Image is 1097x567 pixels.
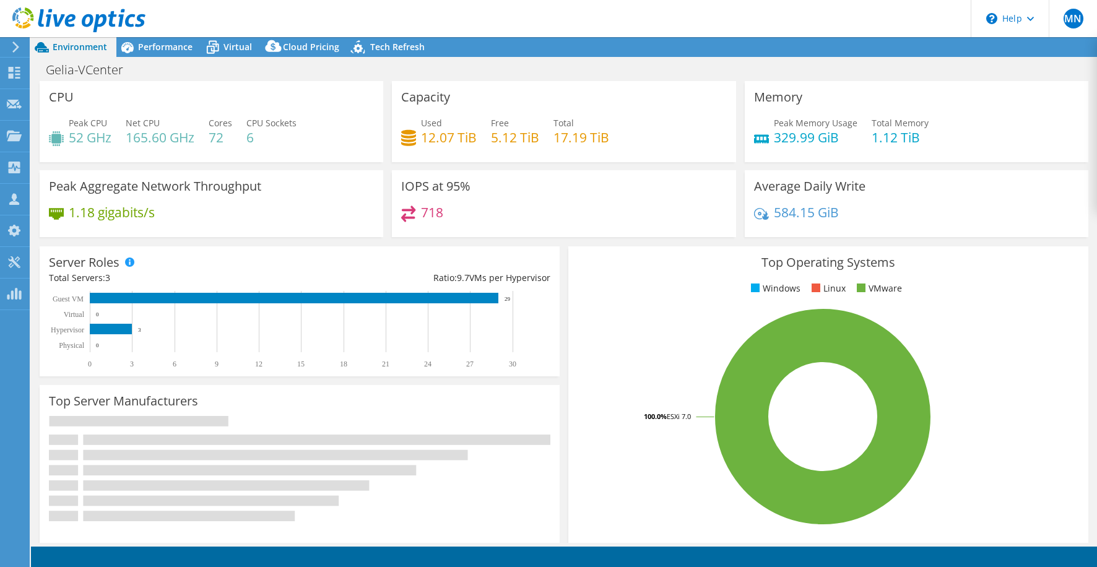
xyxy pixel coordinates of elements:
[53,295,84,303] text: Guest VM
[466,360,474,368] text: 27
[986,13,997,24] svg: \n
[667,412,691,421] tspan: ESXi 7.0
[748,282,800,295] li: Windows
[173,360,176,368] text: 6
[457,272,469,283] span: 9.7
[59,341,84,350] text: Physical
[49,271,300,285] div: Total Servers:
[283,41,339,53] span: Cloud Pricing
[424,360,431,368] text: 24
[223,41,252,53] span: Virtual
[509,360,516,368] text: 30
[138,41,193,53] span: Performance
[872,117,929,129] span: Total Memory
[644,412,667,421] tspan: 100.0%
[370,41,425,53] span: Tech Refresh
[69,117,107,129] span: Peak CPU
[401,180,470,193] h3: IOPS at 95%
[754,90,802,104] h3: Memory
[774,117,857,129] span: Peak Memory Usage
[69,206,155,219] h4: 1.18 gigabits/s
[421,117,442,129] span: Used
[297,360,305,368] text: 15
[215,360,219,368] text: 9
[88,360,92,368] text: 0
[491,117,509,129] span: Free
[51,326,84,334] text: Hypervisor
[505,296,511,302] text: 29
[138,327,141,333] text: 3
[126,131,194,144] h4: 165.60 GHz
[49,180,261,193] h3: Peak Aggregate Network Throughput
[421,206,443,219] h4: 718
[49,256,119,269] h3: Server Roles
[96,311,99,318] text: 0
[64,310,85,319] text: Virtual
[553,131,609,144] h4: 17.19 TiB
[553,117,574,129] span: Total
[809,282,846,295] li: Linux
[49,90,74,104] h3: CPU
[246,117,297,129] span: CPU Sockets
[40,63,142,77] h1: Gelia-VCenter
[255,360,262,368] text: 12
[105,272,110,283] span: 3
[96,342,99,348] text: 0
[421,131,477,144] h4: 12.07 TiB
[854,282,902,295] li: VMware
[340,360,347,368] text: 18
[130,360,134,368] text: 3
[382,360,389,368] text: 21
[491,131,539,144] h4: 5.12 TiB
[774,206,839,219] h4: 584.15 GiB
[774,131,857,144] h4: 329.99 GiB
[401,90,450,104] h3: Capacity
[49,394,198,408] h3: Top Server Manufacturers
[754,180,865,193] h3: Average Daily Write
[246,131,297,144] h4: 6
[53,41,107,53] span: Environment
[300,271,550,285] div: Ratio: VMs per Hypervisor
[126,117,160,129] span: Net CPU
[209,117,232,129] span: Cores
[69,131,111,144] h4: 52 GHz
[578,256,1079,269] h3: Top Operating Systems
[209,131,232,144] h4: 72
[872,131,929,144] h4: 1.12 TiB
[1064,9,1083,28] span: MN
